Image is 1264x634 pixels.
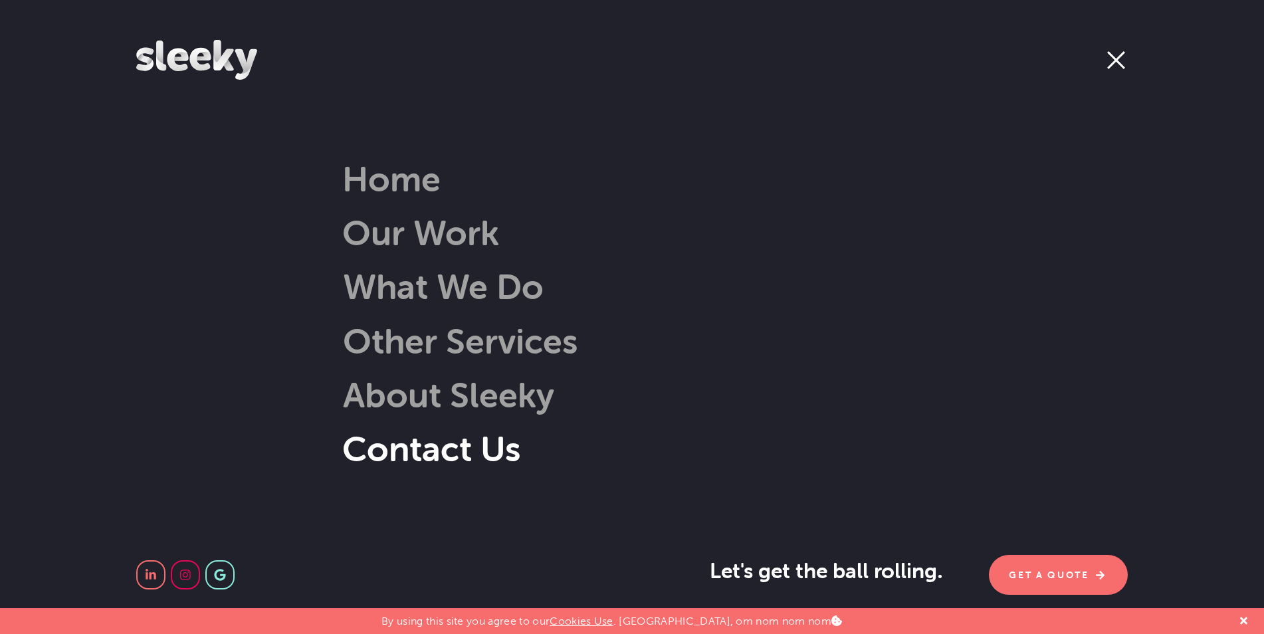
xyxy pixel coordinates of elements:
[342,158,441,200] a: Home
[303,373,554,416] a: About Sleeky
[710,558,942,583] span: Let's get the ball rolling
[342,211,499,254] a: Our Work
[136,40,257,80] img: Sleeky Web Design Newcastle
[937,559,942,583] span: .
[381,608,842,627] p: By using this site you agree to our . [GEOGRAPHIC_DATA], om nom nom nom
[989,555,1127,595] a: Get A Quote
[303,265,544,308] a: What We Do
[342,427,520,470] a: Contact Us
[550,615,613,627] a: Cookies Use
[303,320,578,362] a: Other Services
